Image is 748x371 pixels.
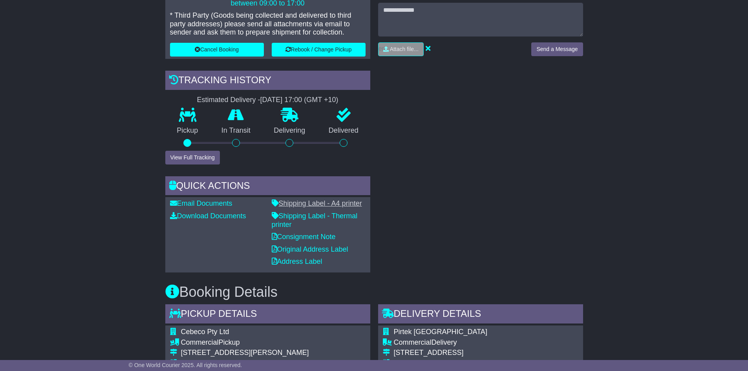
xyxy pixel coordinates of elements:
p: Delivered [317,126,370,135]
a: Download Documents [170,212,246,220]
div: Pickup [181,338,359,347]
p: In Transit [210,126,262,135]
p: Delivering [262,126,317,135]
div: [GEOGRAPHIC_DATA], [GEOGRAPHIC_DATA] [181,359,359,368]
a: Shipping Label - Thermal printer [272,212,358,228]
button: Rebook / Change Pickup [272,43,366,57]
p: Pickup [165,126,210,135]
div: Pickup Details [165,304,370,325]
a: Consignment Note [272,233,336,241]
div: Tracking history [165,71,370,92]
span: © One World Courier 2025. All rights reserved. [129,362,242,368]
h3: Booking Details [165,284,583,300]
a: Address Label [272,258,322,265]
span: Cebeco Pty Ltd [181,328,229,336]
div: Delivery [394,338,578,347]
div: Delivery Details [378,304,583,325]
div: [STREET_ADDRESS] [394,349,578,357]
p: * Third Party (Goods being collected and delivered to third party addresses) please send all atta... [170,11,366,37]
div: [STREET_ADDRESS][PERSON_NAME] [181,349,359,357]
a: Original Address Label [272,245,348,253]
span: Commercial [394,338,432,346]
a: Shipping Label - A4 printer [272,199,362,207]
button: Send a Message [531,42,583,56]
button: Cancel Booking [170,43,264,57]
a: Email Documents [170,199,232,207]
div: Estimated Delivery - [165,96,370,104]
button: View Full Tracking [165,151,220,164]
div: Quick Actions [165,176,370,197]
span: Pirtek [GEOGRAPHIC_DATA] [394,328,487,336]
div: [DATE] 17:00 (GMT +10) [260,96,338,104]
span: Commercial [181,338,219,346]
